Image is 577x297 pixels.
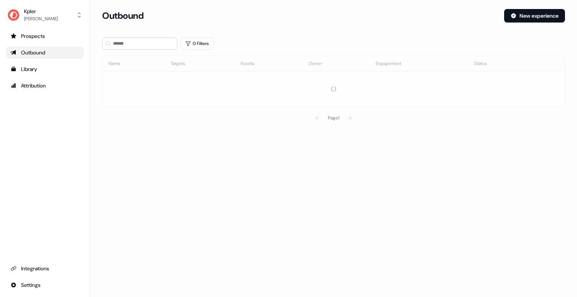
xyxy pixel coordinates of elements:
div: Settings [11,281,79,289]
a: Go to integrations [6,262,84,274]
a: Go to integrations [6,279,84,291]
h3: Outbound [102,10,143,21]
div: [PERSON_NAME] [24,15,58,23]
a: Go to templates [6,63,84,75]
div: Prospects [11,32,79,40]
a: Go to prospects [6,30,84,42]
button: Kpler[PERSON_NAME] [6,6,84,24]
button: New experience [504,9,565,23]
div: Outbound [11,49,79,56]
div: Kpler [24,8,58,15]
div: Integrations [11,265,79,272]
a: Go to outbound experience [6,47,84,59]
div: Library [11,65,79,73]
button: 0 Filters [180,38,214,50]
div: Attribution [11,82,79,89]
a: Go to attribution [6,80,84,92]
